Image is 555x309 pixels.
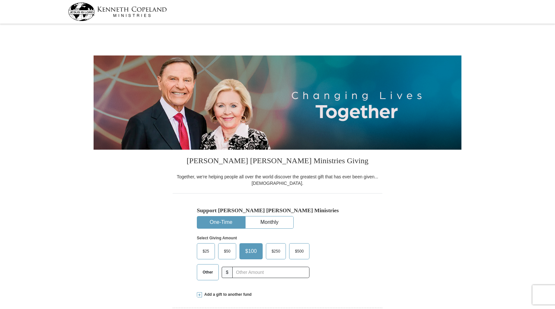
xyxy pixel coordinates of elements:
[197,216,245,228] button: One-Time
[197,207,358,214] h5: Support [PERSON_NAME] [PERSON_NAME] Ministries
[199,246,212,256] span: $25
[173,150,382,174] h3: [PERSON_NAME] [PERSON_NAME] Ministries Giving
[222,267,233,278] span: $
[292,246,307,256] span: $500
[246,216,293,228] button: Monthly
[242,246,260,256] span: $100
[199,267,216,277] span: Other
[232,267,309,278] input: Other Amount
[202,292,252,297] span: Add a gift to another fund
[68,3,167,21] img: kcm-header-logo.svg
[197,236,237,240] strong: Select Giving Amount
[268,246,284,256] span: $250
[173,174,382,186] div: Together, we're helping people all over the world discover the greatest gift that has ever been g...
[221,246,234,256] span: $50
